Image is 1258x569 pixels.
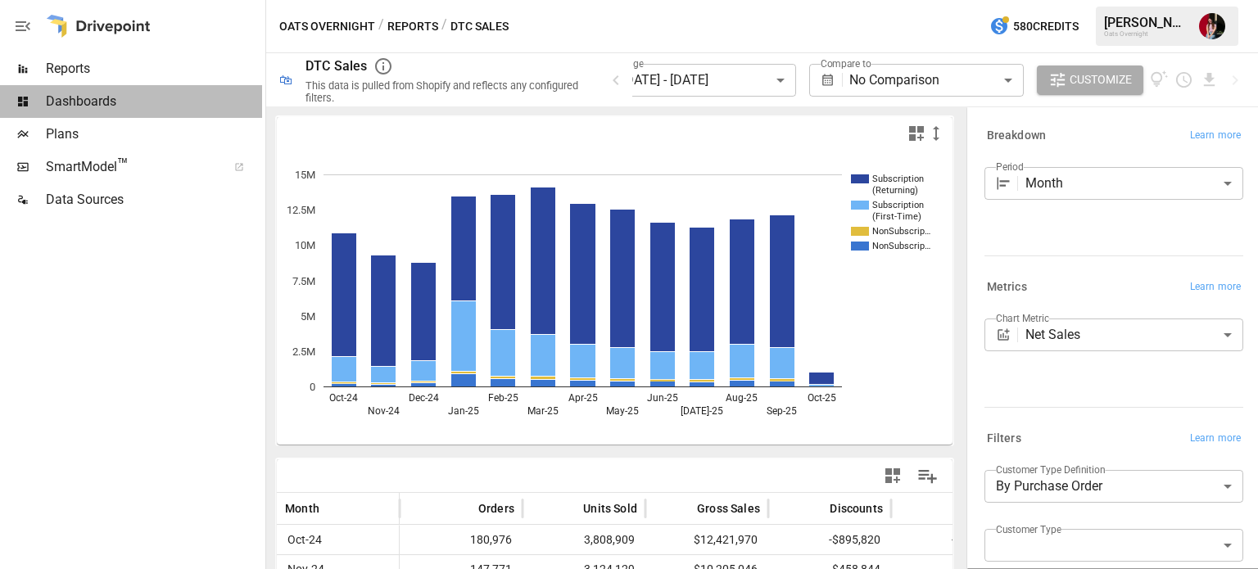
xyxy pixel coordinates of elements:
text: Dec-24 [409,392,439,404]
label: Customer Type Definition [996,463,1106,476]
text: NonSubscrip… [872,241,930,251]
button: View documentation [1150,65,1169,95]
text: [DATE]-25 [681,405,723,417]
span: Units Sold [583,500,637,517]
button: Manage Columns [909,458,946,494]
button: Sort [672,497,695,520]
span: Month [285,500,319,517]
text: Subscription [872,200,924,210]
div: Net Sales [1025,318,1243,351]
text: Subscription [872,174,924,184]
span: Learn more [1190,279,1241,296]
text: 15M [295,169,315,181]
text: 0 [310,381,315,393]
text: Mar-25 [527,405,559,417]
div: DTC Sales [305,58,367,74]
button: Sort [939,497,962,520]
span: 180,976 [408,526,514,554]
text: 5M [301,310,315,323]
h6: Breakdown [987,127,1046,145]
button: 580Credits [983,11,1085,42]
text: 2.5M [292,345,315,358]
span: ™ [117,155,129,175]
span: Dashboards [46,92,262,111]
text: 12.5M [287,204,315,216]
button: Sort [559,497,581,520]
button: Sort [805,497,828,520]
text: Sep-25 [767,405,797,417]
svg: A chart. [277,150,941,445]
span: SmartModel [46,157,216,177]
text: Nov-24 [368,405,400,417]
label: Customer Type [996,522,1061,536]
label: Period [996,160,1024,174]
span: $12,421,970 [654,526,760,554]
h6: Metrics [987,278,1027,296]
text: NonSubscrip… [872,226,930,237]
text: (First-Time) [872,211,921,222]
div: This data is pulled from Shopify and reflects any configured filters. [305,79,586,104]
text: (Returning) [872,185,918,196]
label: Compare to [821,56,871,70]
div: By Purchase Order [984,470,1243,503]
text: 10M [295,239,315,251]
span: 580 Credits [1013,16,1079,37]
button: Customize [1037,65,1143,95]
span: -$895,820 [776,526,883,554]
text: Apr-25 [568,392,598,404]
button: Sort [321,497,344,520]
button: Oats Overnight [279,16,375,37]
text: Feb-25 [488,392,518,404]
div: Oats Overnight [1104,30,1189,38]
span: Data Sources [46,190,262,210]
text: Jun-25 [647,392,678,404]
div: 🛍 [279,72,292,88]
span: -$625,632 [899,526,1006,554]
span: Customize [1070,70,1132,90]
button: Briana Lewis [1189,3,1235,49]
text: Aug-25 [726,392,758,404]
span: Oct-24 [285,526,391,554]
span: 3,808,909 [531,526,637,554]
span: Learn more [1190,128,1241,144]
span: Learn more [1190,431,1241,447]
div: No Comparison [849,64,1023,97]
div: / [441,16,447,37]
div: [PERSON_NAME] [1104,15,1189,30]
span: Orders [478,500,514,517]
div: / [378,16,384,37]
button: Sort [454,497,477,520]
span: Discounts [830,500,883,517]
span: Reports [46,59,262,79]
text: 7.5M [292,275,315,287]
text: Oct-24 [329,392,358,404]
span: Plans [46,124,262,144]
span: Gross Sales [697,500,760,517]
button: Download report [1200,70,1219,89]
div: [DATE] - [DATE] [622,64,795,97]
label: Chart Metric [996,311,1049,325]
img: Briana Lewis [1199,13,1225,39]
text: Oct-25 [808,392,836,404]
h6: Filters [987,430,1021,448]
button: Schedule report [1174,70,1193,89]
text: May-25 [606,405,639,417]
div: Month [1025,167,1243,200]
label: Date Range [593,56,644,70]
text: Jan-25 [448,405,479,417]
button: Reports [387,16,438,37]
